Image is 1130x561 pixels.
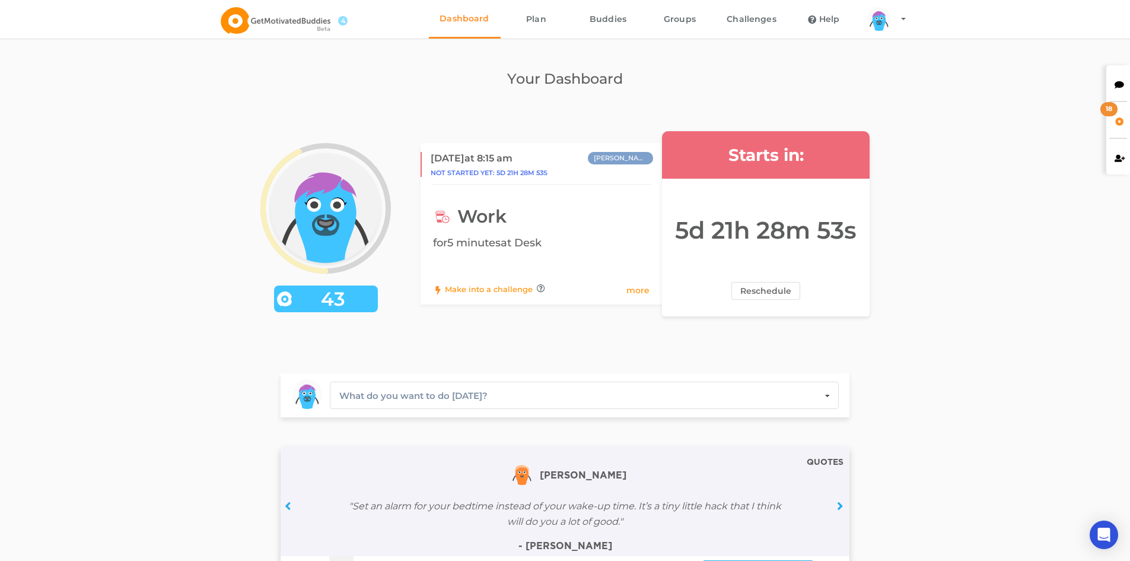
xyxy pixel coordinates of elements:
div: [DATE] at 8:15 am [431,153,513,164]
div: Starts in: [662,131,870,179]
span: 5d 21h 28m 53s [675,215,857,245]
p: " Set an alarm for your bedtime instead of your wake-up time. It’s a tiny little hack that I thin... [346,499,784,530]
div: Open Intercom Messenger [1090,521,1118,549]
div: - [PERSON_NAME] [346,541,784,551]
a: Make into a challenge [445,284,533,296]
div: for 5 minutes at [433,236,650,251]
div: [PERSON_NAME] Work [588,152,653,164]
div: Work [433,205,650,227]
span: Not started yet: [431,169,548,177]
a: [PERSON_NAME] [346,453,784,492]
h2: Your Dashboard [231,68,899,90]
a: more [626,284,650,296]
div: What do you want to do [DATE]? [339,389,488,403]
p: Desk [514,236,542,249]
span: 5d 21h 28m 53s [496,169,548,177]
span: 4 [338,16,348,26]
span: [PERSON_NAME] [540,471,626,480]
div: QUOTES [807,459,843,467]
button: Reschedule [731,282,800,300]
span: 43 [292,293,374,305]
div: 18 [1100,102,1118,116]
